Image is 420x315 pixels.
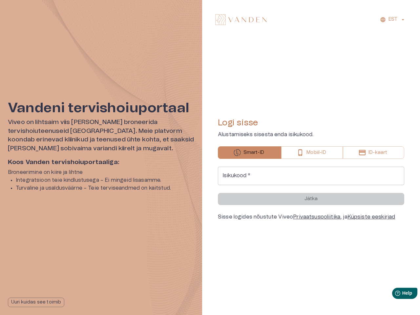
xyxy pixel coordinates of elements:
[218,131,404,138] p: Alustamiseks sisesta enda isikukood.
[347,214,395,220] a: Küpsiste eeskirjad
[306,149,326,156] p: Mobiil-ID
[281,146,343,159] button: Mobiil-ID
[379,15,407,24] button: EST
[215,14,267,25] img: Vanden logo
[218,146,281,159] button: Smart-ID
[368,149,387,156] p: ID-kaart
[243,149,264,156] p: Smart-ID
[8,298,64,307] button: Uuri kuidas see toimib
[388,16,397,23] p: EST
[369,285,420,304] iframe: Help widget launcher
[218,213,404,221] div: Sisse logides nõustute Viveo , ja
[343,146,404,159] button: ID-kaart
[218,117,404,128] h4: Logi sisse
[293,214,340,220] a: Privaatsuspoliitika
[11,299,61,306] p: Uuri kuidas see toimib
